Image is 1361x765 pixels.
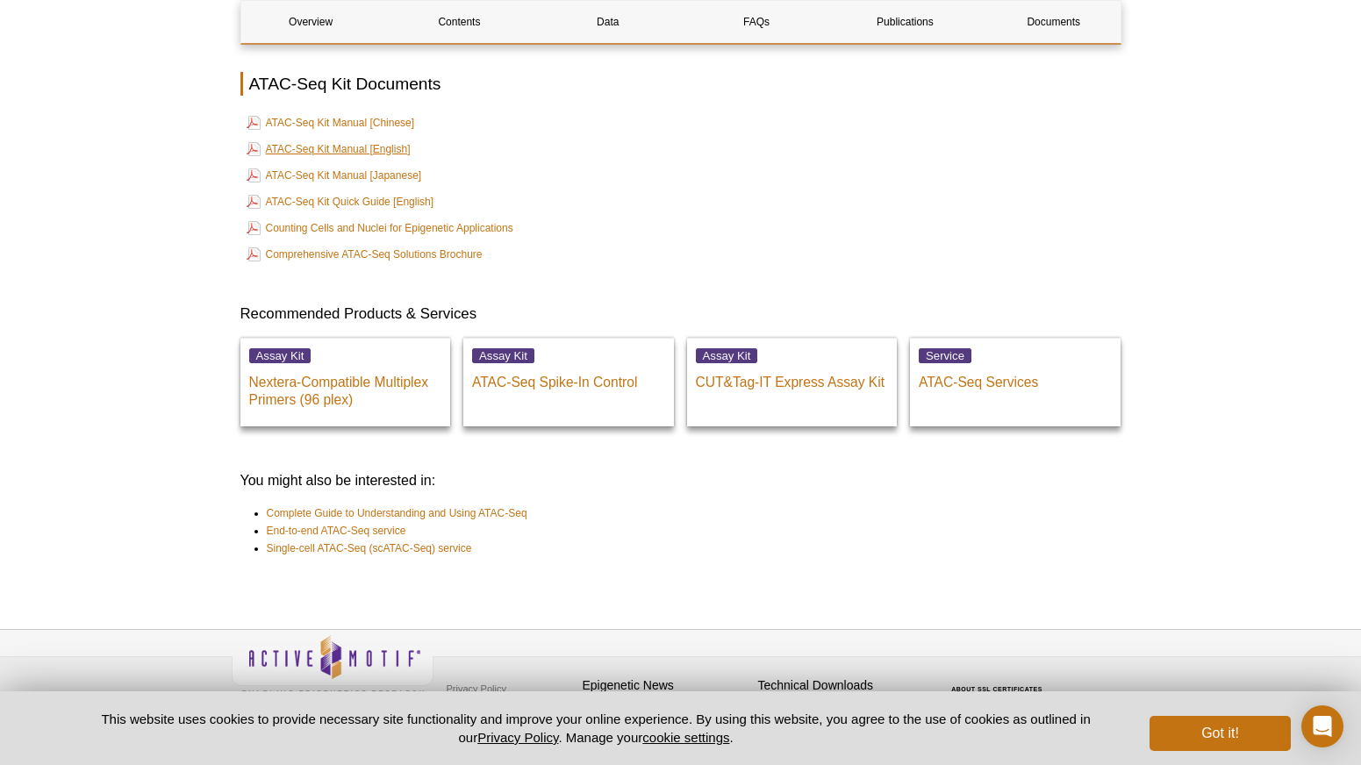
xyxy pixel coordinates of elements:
[472,348,534,363] span: Assay Kit
[934,661,1065,699] table: Click to Verify - This site chose Symantec SSL for secure e-commerce and confidential communicati...
[249,365,442,409] p: Nextera-Compatible Multiplex Primers (96 plex)
[477,730,558,745] a: Privacy Policy
[951,686,1042,692] a: ABOUT SSL CERTIFICATES
[538,1,677,43] a: Data
[687,338,898,426] a: Assay Kit CUT&Tag-IT Express Assay Kit
[240,338,451,426] a: Assay Kit Nextera-Compatible Multiplex Primers (96 plex)
[696,365,889,391] p: CUT&Tag-IT Express Assay Kit
[249,348,312,363] span: Assay Kit
[267,522,406,540] a: End-to-end ATAC-Seq service
[232,630,433,701] img: Active Motif,
[919,348,971,363] span: Service
[390,1,529,43] a: Contents
[247,165,422,186] a: ATAC-Seq Kit Manual [Japanese]
[240,304,1121,325] h3: Recommended Products & Services
[1301,705,1343,747] div: Open Intercom Messenger
[240,470,1121,491] h3: You might also be interested in:
[247,139,411,160] a: ATAC-Seq Kit Manual [English]
[71,710,1121,747] p: This website uses cookies to provide necessary site functionality and improve your online experie...
[267,540,472,557] a: Single-cell ATAC-Seq (scATAC-Seq) service
[583,678,749,693] h4: Epigenetic News
[247,244,483,265] a: Comprehensive ATAC-Seq Solutions Brochure
[642,730,729,745] button: cookie settings
[758,678,925,693] h4: Technical Downloads
[240,72,1121,96] h2: ATAC-Seq Kit Documents
[1150,716,1290,751] button: Got it!
[835,1,975,43] a: Publications
[984,1,1123,43] a: Documents
[696,348,758,363] span: Assay Kit
[463,338,674,426] a: Assay Kit ATAC-Seq Spike-In Control
[910,338,1121,426] a: Service ATAC-Seq Services
[686,1,826,43] a: FAQs
[919,365,1112,391] p: ATAC-Seq Services
[442,676,511,702] a: Privacy Policy
[247,191,434,212] a: ATAC-Seq Kit Quick Guide [English]
[472,365,665,391] p: ATAC-Seq Spike-In Control
[247,112,415,133] a: ATAC-Seq Kit Manual [Chinese]
[241,1,381,43] a: Overview
[267,504,527,522] a: Complete Guide to Understanding and Using ATAC-Seq
[247,218,513,239] a: Counting Cells and Nuclei for Epigenetic Applications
